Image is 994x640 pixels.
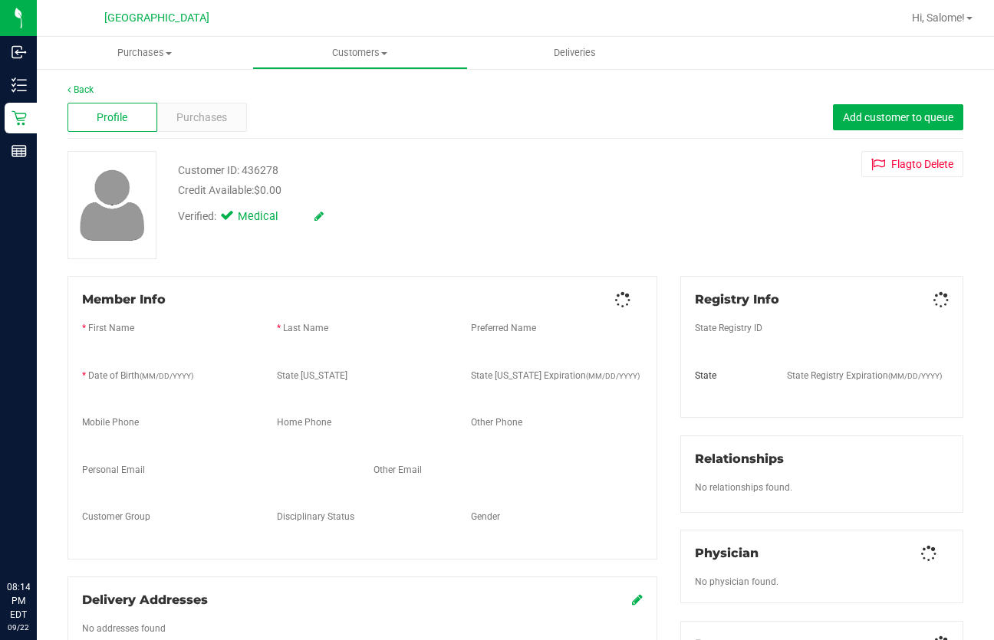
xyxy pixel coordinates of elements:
[833,104,963,130] button: Add customer to queue
[252,37,468,69] a: Customers
[695,321,762,335] label: State Registry ID
[176,110,227,126] span: Purchases
[471,415,522,429] label: Other Phone
[471,369,640,382] label: State [US_STATE] Expiration
[471,321,536,335] label: Preferred Name
[178,208,324,225] div: Verified:
[683,369,775,382] div: State
[695,576,778,587] span: No physician found.
[12,77,27,93] inline-svg: Inventory
[254,184,281,196] span: $0.00
[7,580,30,622] p: 08:14 PM EDT
[37,46,252,60] span: Purchases
[277,369,347,382] label: State [US_STATE]
[695,481,792,494] label: No relationships found.
[82,292,166,307] span: Member Info
[277,510,354,523] label: Disciplinary Status
[695,546,759,560] span: Physician
[843,111,953,123] span: Add customer to queue
[12,143,27,159] inline-svg: Reports
[695,292,779,307] span: Registry Info
[7,622,30,633] p: 09/22
[12,44,27,60] inline-svg: Inbound
[88,369,193,382] label: Date of Birth
[283,321,328,335] label: Last Name
[533,46,617,60] span: Deliveries
[67,84,94,95] a: Back
[238,208,299,225] span: Medical
[374,463,422,477] label: Other Email
[695,451,784,466] span: Relationships
[586,372,640,380] span: (MM/DD/YYYY)
[912,11,965,24] span: Hi, Salome!
[82,463,145,477] label: Personal Email
[72,166,153,245] img: user-icon.png
[82,415,139,429] label: Mobile Phone
[861,151,963,177] button: Flagto Delete
[37,37,252,69] a: Purchases
[178,182,614,199] div: Credit Available:
[277,415,331,429] label: Home Phone
[140,372,193,380] span: (MM/DD/YYYY)
[253,46,467,60] span: Customers
[104,11,209,25] span: [GEOGRAPHIC_DATA]
[82,622,166,635] label: No addresses found
[82,510,150,523] label: Customer Group
[471,510,500,523] label: Gender
[787,369,942,382] label: State Registry Expiration
[178,162,278,179] div: Customer ID: 436278
[88,321,134,335] label: First Name
[888,372,942,380] span: (MM/DD/YYYY)
[82,592,208,607] span: Delivery Addresses
[97,110,127,126] span: Profile
[468,37,683,69] a: Deliveries
[12,110,27,126] inline-svg: Retail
